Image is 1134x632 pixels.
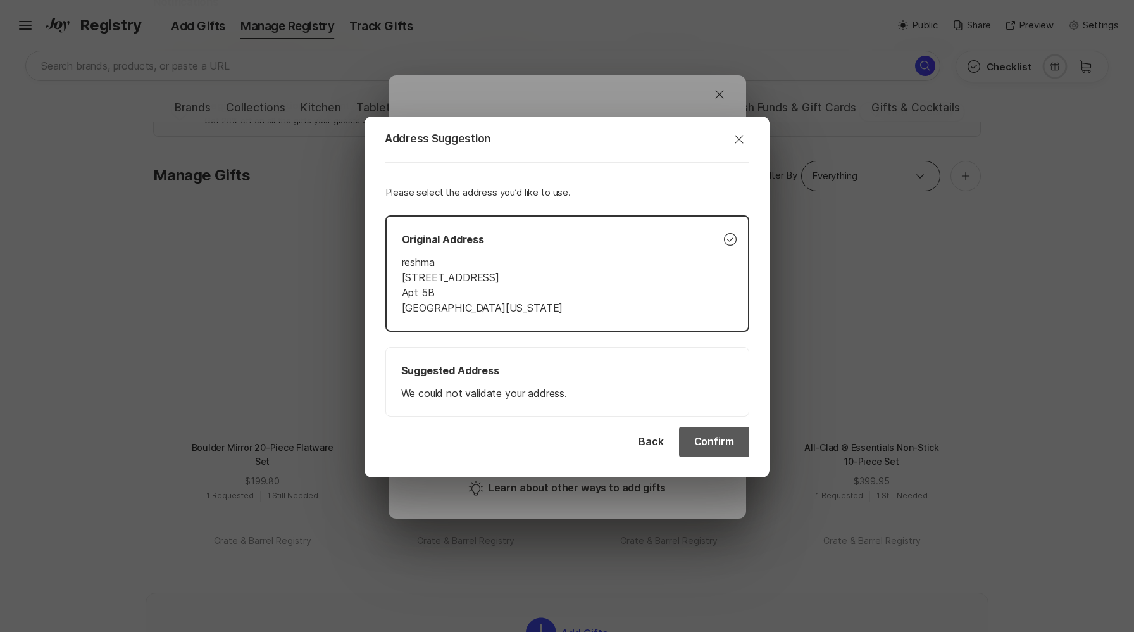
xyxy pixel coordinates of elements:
p: Apt 5B [402,285,740,300]
button: Back [623,427,678,457]
p: [GEOGRAPHIC_DATA][US_STATE] [402,300,740,315]
p: Original Address [402,232,484,247]
p: [STREET_ADDRESS] [402,270,740,285]
p: Address Suggestion [385,132,749,147]
div: Original Addressreshma[STREET_ADDRESS]Apt 5B[GEOGRAPHIC_DATA][US_STATE] [385,215,749,332]
p: reshma [402,255,740,270]
p: Please select the address you’d like to use. [385,186,749,200]
button: Confirm [679,427,749,457]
